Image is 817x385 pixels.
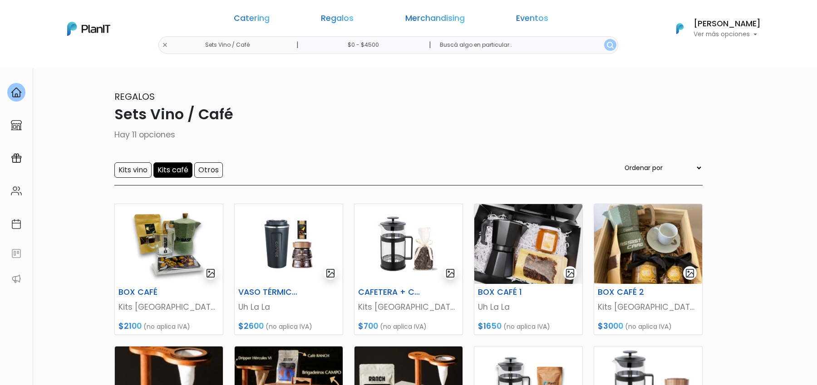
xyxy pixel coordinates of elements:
[694,31,761,38] p: Ver más opciones
[478,301,579,313] p: Uh La La
[433,36,618,54] input: Buscá algo en particular..
[113,288,187,297] h6: BOX CAFÉ
[11,153,22,164] img: campaigns-02234683943229c281be62815700db0a1741e53638e28bf9629b52c665b00959.svg
[474,204,583,335] a: gallery-light BOX CAFÉ 1 Uh La La $1650 (no aplica IVA)
[234,15,270,25] a: Catering
[115,204,223,284] img: thumb_2000___2000-Photoroom__49_.png
[472,288,547,297] h6: BOX CAFÉ 1
[233,288,307,297] h6: VASO TÉRMICO + CAFÉ
[296,39,299,50] p: |
[565,268,576,278] img: gallery-light
[694,20,761,28] h6: [PERSON_NAME]
[114,129,703,141] p: Hay 11 opciones
[325,268,336,278] img: gallery-light
[162,42,168,48] img: close-6986928ebcb1d6c9903e3b54e860dbc4d054630f23adef3a32610726dff6a82b.svg
[153,162,192,178] input: Kits café
[11,219,22,229] img: calendar-87d922413cdce8b2cf7b7f5f62616a5cf9e4887200fb71536465627b3292af00.svg
[206,268,216,278] img: gallery-light
[234,204,343,335] a: gallery-light VASO TÉRMICO + CAFÉ Uh La La $2600 (no aplica IVA)
[503,322,550,331] span: (no aplica IVA)
[114,162,152,178] input: Kits vino
[353,288,427,297] h6: CAFETERA + CHOCOLATE
[238,301,339,313] p: Uh La La
[405,15,465,25] a: Merchandising
[592,288,667,297] h6: BOX CAFÉ 2
[625,322,672,331] span: (no aplica IVA)
[380,322,427,331] span: (no aplica IVA)
[11,273,22,284] img: partners-52edf745621dab592f3b2c58e3bca9d71375a7ef29c3b500c9f145b62cc070d4.svg
[478,321,502,331] span: $1650
[474,204,582,284] img: thumb_B7FB5C8B-00A8-4CAF-904C-FC23643FBBE2.jpeg
[358,321,378,331] span: $700
[685,268,695,278] img: gallery-light
[445,268,456,278] img: gallery-light
[235,204,343,284] img: thumb_image-Photoroom__2_.jpg
[114,90,703,103] p: Regalos
[118,321,142,331] span: $2100
[114,103,703,125] p: Sets Vino / Café
[11,120,22,131] img: marketplace-4ceaa7011d94191e9ded77b95e3339b90024bf715f7c57f8cf31f2d8c509eaba.svg
[118,301,219,313] p: Kits [GEOGRAPHIC_DATA]
[143,322,190,331] span: (no aplica IVA)
[11,185,22,196] img: people-662611757002400ad9ed0e3c099ab2801c6687ba6c219adb57efc949bc21e19d.svg
[11,248,22,259] img: feedback-78b5a0c8f98aac82b08bfc38622c3050aee476f2c9584af64705fc4e61158814.svg
[429,39,431,50] p: |
[194,162,223,178] input: Otros
[354,204,463,335] a: gallery-light CAFETERA + CHOCOLATE Kits [GEOGRAPHIC_DATA] $700 (no aplica IVA)
[664,17,761,40] button: PlanIt Logo [PERSON_NAME] Ver más opciones
[266,322,312,331] span: (no aplica IVA)
[114,204,223,335] a: gallery-light BOX CAFÉ Kits [GEOGRAPHIC_DATA] $2100 (no aplica IVA)
[516,15,548,25] a: Eventos
[594,204,703,335] a: gallery-light BOX CAFÉ 2 Kits [GEOGRAPHIC_DATA] $3000 (no aplica IVA)
[354,204,463,284] img: thumb_C14F583B-8ACB-4322-A191-B199E8EE9A61.jpeg
[358,301,459,313] p: Kits [GEOGRAPHIC_DATA]
[11,87,22,98] img: home-e721727adea9d79c4d83392d1f703f7f8bce08238fde08b1acbfd93340b81755.svg
[238,321,264,331] span: $2600
[598,321,623,331] span: $3000
[598,301,699,313] p: Kits [GEOGRAPHIC_DATA]
[67,22,110,36] img: PlanIt Logo
[670,19,690,39] img: PlanIt Logo
[594,204,702,284] img: thumb_063BA88B-4A8B-47BA-92B9-978C9F3DAC24.jpeg
[321,15,354,25] a: Regalos
[607,42,614,49] img: search_button-432b6d5273f82d61273b3651a40e1bd1b912527efae98b1b7a1b2c0702e16a8d.svg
